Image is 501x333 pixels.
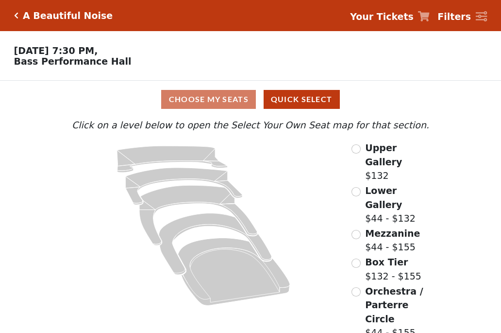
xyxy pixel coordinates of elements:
[365,286,423,324] span: Orchestra / Parterre Circle
[117,146,228,173] path: Upper Gallery - Seats Available: 150
[365,142,402,167] span: Upper Gallery
[23,10,113,21] h5: A Beautiful Noise
[437,11,471,22] strong: Filters
[126,168,243,205] path: Lower Gallery - Seats Available: 100
[69,118,432,132] p: Click on a level below to open the Select Your Own Seat map for that section.
[365,141,432,183] label: $132
[350,11,414,22] strong: Your Tickets
[178,238,290,306] path: Orchestra / Parterre Circle - Seats Available: 24
[365,257,408,267] span: Box Tier
[365,255,421,283] label: $132 - $155
[264,90,340,109] button: Quick Select
[437,10,487,24] a: Filters
[365,185,402,210] span: Lower Gallery
[350,10,430,24] a: Your Tickets
[365,227,420,254] label: $44 - $155
[365,228,420,239] span: Mezzanine
[365,184,432,226] label: $44 - $132
[14,12,18,19] a: Click here to go back to filters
